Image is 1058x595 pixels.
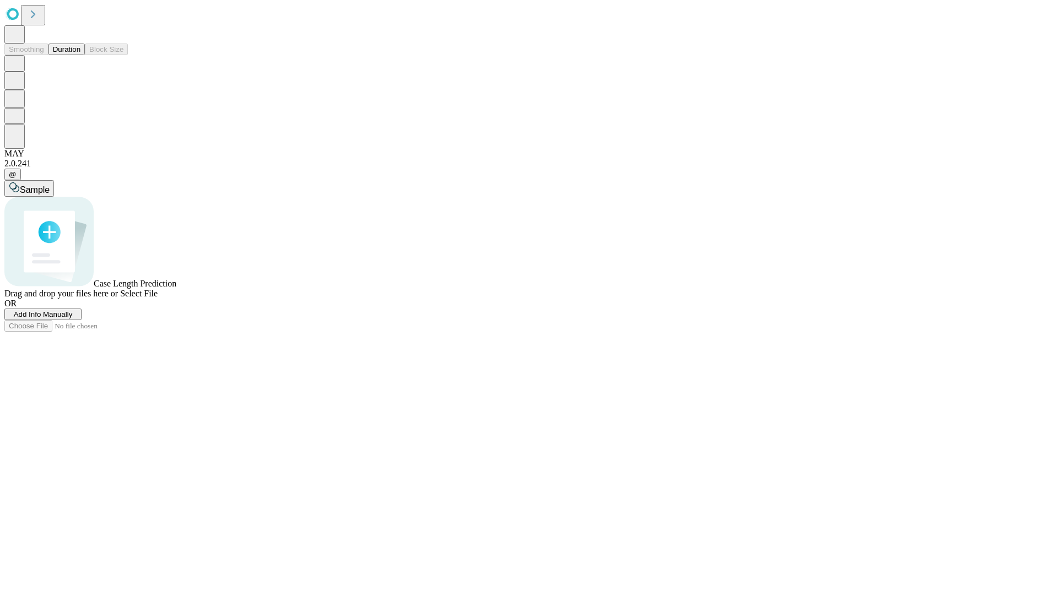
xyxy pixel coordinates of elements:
[4,180,54,197] button: Sample
[4,309,82,320] button: Add Info Manually
[4,289,118,298] span: Drag and drop your files here or
[9,170,17,178] span: @
[4,299,17,308] span: OR
[4,169,21,180] button: @
[4,44,48,55] button: Smoothing
[4,149,1054,159] div: MAY
[94,279,176,288] span: Case Length Prediction
[85,44,128,55] button: Block Size
[120,289,158,298] span: Select File
[48,44,85,55] button: Duration
[4,159,1054,169] div: 2.0.241
[20,185,50,194] span: Sample
[14,310,73,318] span: Add Info Manually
